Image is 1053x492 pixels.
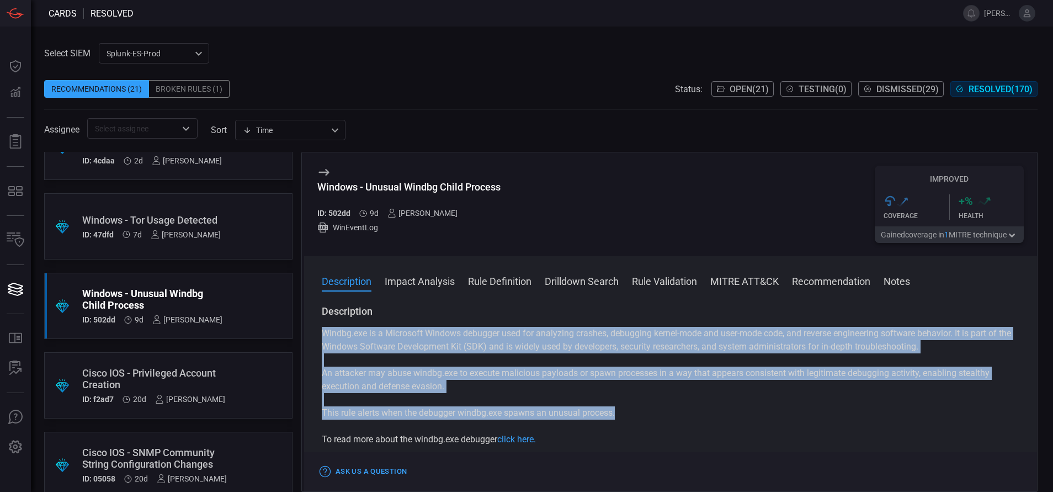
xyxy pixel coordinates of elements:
button: Detections [2,80,29,106]
div: Cisco IOS - SNMP Community String Configuration Changes [82,447,227,470]
p: Windbg.exe is a Microsoft Windows debugger used for analyzing crashes, debugging kernel-mode and ... [322,327,1019,353]
div: Windows - Tor Usage Detected [82,214,221,226]
button: Resolved(170) [950,81,1038,97]
div: Health [959,212,1024,220]
button: Rule Catalog [2,325,29,352]
h3: Description [322,305,1019,318]
button: Testing(0) [780,81,852,97]
a: click here. [497,434,536,445]
div: Coverage [884,212,949,220]
div: Recommendations (21) [44,80,149,98]
h5: ID: 4cdaa [82,156,115,165]
button: Preferences [2,434,29,461]
h5: ID: 47dfd [82,230,114,239]
label: Select SIEM [44,48,91,59]
div: [PERSON_NAME] [152,156,222,165]
button: Cards [2,276,29,303]
button: Reports [2,129,29,155]
button: Gainedcoverage in1MITRE technique [875,226,1024,243]
p: Splunk-ES-Prod [107,48,192,59]
span: Open ( 21 ) [730,84,769,94]
button: ALERT ANALYSIS [2,355,29,382]
button: Drilldown Search [545,274,619,287]
div: [PERSON_NAME] [157,474,227,483]
button: MITRE - Detection Posture [2,178,29,204]
span: Sep 07, 2025 10:22 AM [135,315,143,324]
h5: Improved [875,174,1024,183]
button: Open [178,121,194,136]
input: Select assignee [91,121,176,135]
button: Open(21) [711,81,774,97]
div: Cisco IOS - Privileged Account Creation [82,367,225,390]
button: Description [322,274,371,287]
span: Aug 27, 2025 5:09 PM [135,474,148,483]
div: [PERSON_NAME] [152,315,222,324]
div: Time [243,125,328,136]
button: Ask Us A Question [2,404,29,431]
span: Cards [49,8,77,19]
div: [PERSON_NAME] [155,395,225,404]
button: Ask Us a Question [317,463,410,480]
span: Sep 09, 2025 2:13 PM [133,230,142,239]
span: Testing ( 0 ) [799,84,847,94]
h5: ID: 502dd [317,209,350,218]
div: [PERSON_NAME] [151,230,221,239]
div: Windows - Unusual Windbg Child Process [82,288,222,311]
h5: ID: f2ad7 [82,395,114,404]
span: Resolved ( 170 ) [969,84,1033,94]
span: Aug 27, 2025 5:10 PM [133,395,146,404]
div: Windows - Unusual Windbg Child Process [317,181,501,193]
div: WinEventLog [317,222,501,233]
div: Broken Rules (1) [149,80,230,98]
button: Dashboard [2,53,29,80]
span: Status: [675,84,703,94]
label: sort [211,125,227,135]
button: Notes [884,274,910,287]
span: Sep 07, 2025 10:22 AM [370,209,379,218]
button: Recommendation [792,274,870,287]
h5: ID: 502dd [82,315,115,324]
span: [PERSON_NAME].[PERSON_NAME] [984,9,1014,18]
p: To read more about the windbg.exe debugger [322,433,1019,446]
button: Impact Analysis [385,274,455,287]
span: Dismissed ( 29 ) [876,84,939,94]
h3: + % [959,194,973,208]
button: Dismissed(29) [858,81,944,97]
p: An attacker may abuse windbg.exe to execute malicious payloads or spawn processes in a way that a... [322,367,1019,393]
button: Inventory [2,227,29,253]
span: resolved [91,8,134,19]
span: Assignee [44,124,79,135]
span: Sep 14, 2025 10:47 AM [134,156,143,165]
button: Rule Validation [632,274,697,287]
button: Rule Definition [468,274,531,287]
p: This rule alerts when the debugger windbg.exe spawns an unusual process. [322,406,1019,420]
div: [PERSON_NAME] [387,209,458,218]
button: MITRE ATT&CK [710,274,779,287]
span: 1 [944,230,949,239]
h5: ID: 05058 [82,474,115,483]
